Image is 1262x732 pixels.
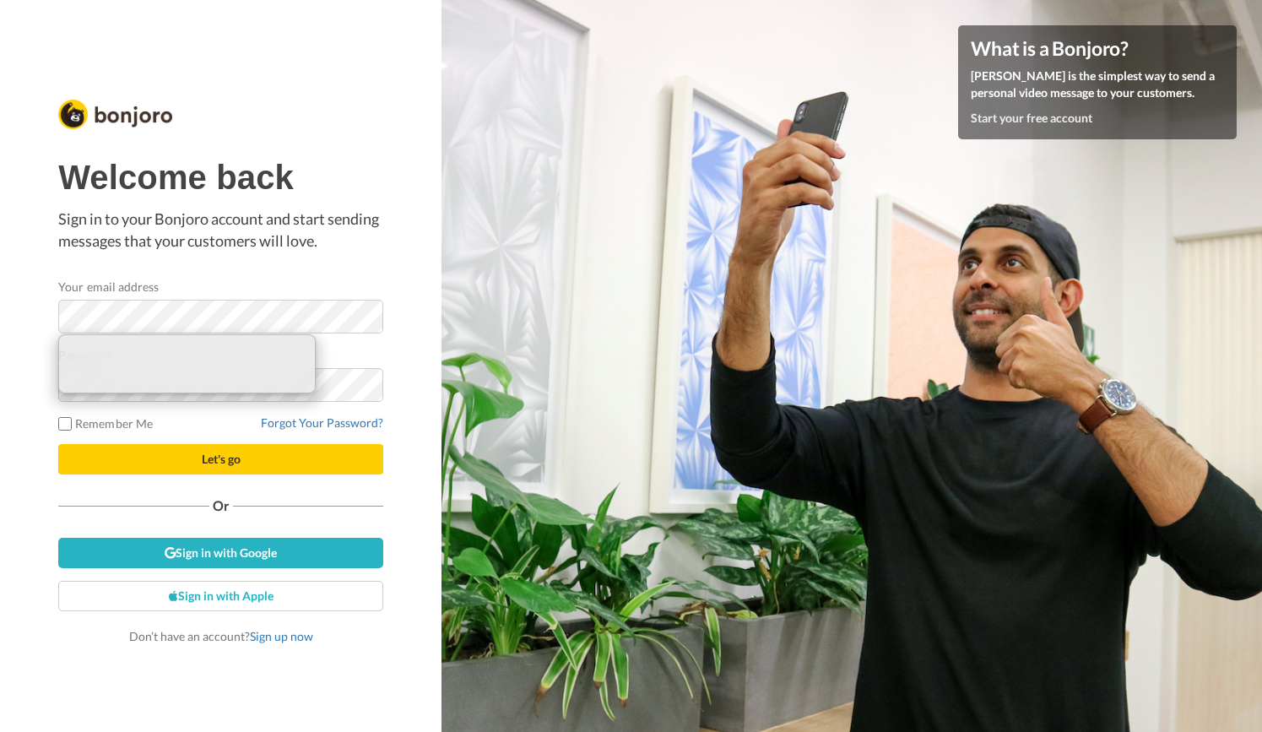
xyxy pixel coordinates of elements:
a: Sign up now [250,629,313,643]
button: Let's go [58,444,383,474]
a: Sign in with Google [58,538,383,568]
span: Don’t have an account? [129,629,313,643]
a: Start your free account [971,111,1092,125]
p: [PERSON_NAME] is the simplest way to send a personal video message to your customers. [971,68,1224,101]
label: Your email address [58,278,159,296]
p: Sign in to your Bonjoro account and start sending messages that your customers will love. [58,209,383,252]
a: Forgot Your Password? [261,415,383,430]
label: Remember Me [58,415,153,432]
h4: What is a Bonjoro? [971,38,1224,59]
span: Let's go [202,452,241,466]
span: Or [209,500,233,512]
a: Sign in with Apple [58,581,383,611]
h1: Welcome back [58,159,383,196]
input: Remember Me [58,417,72,431]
